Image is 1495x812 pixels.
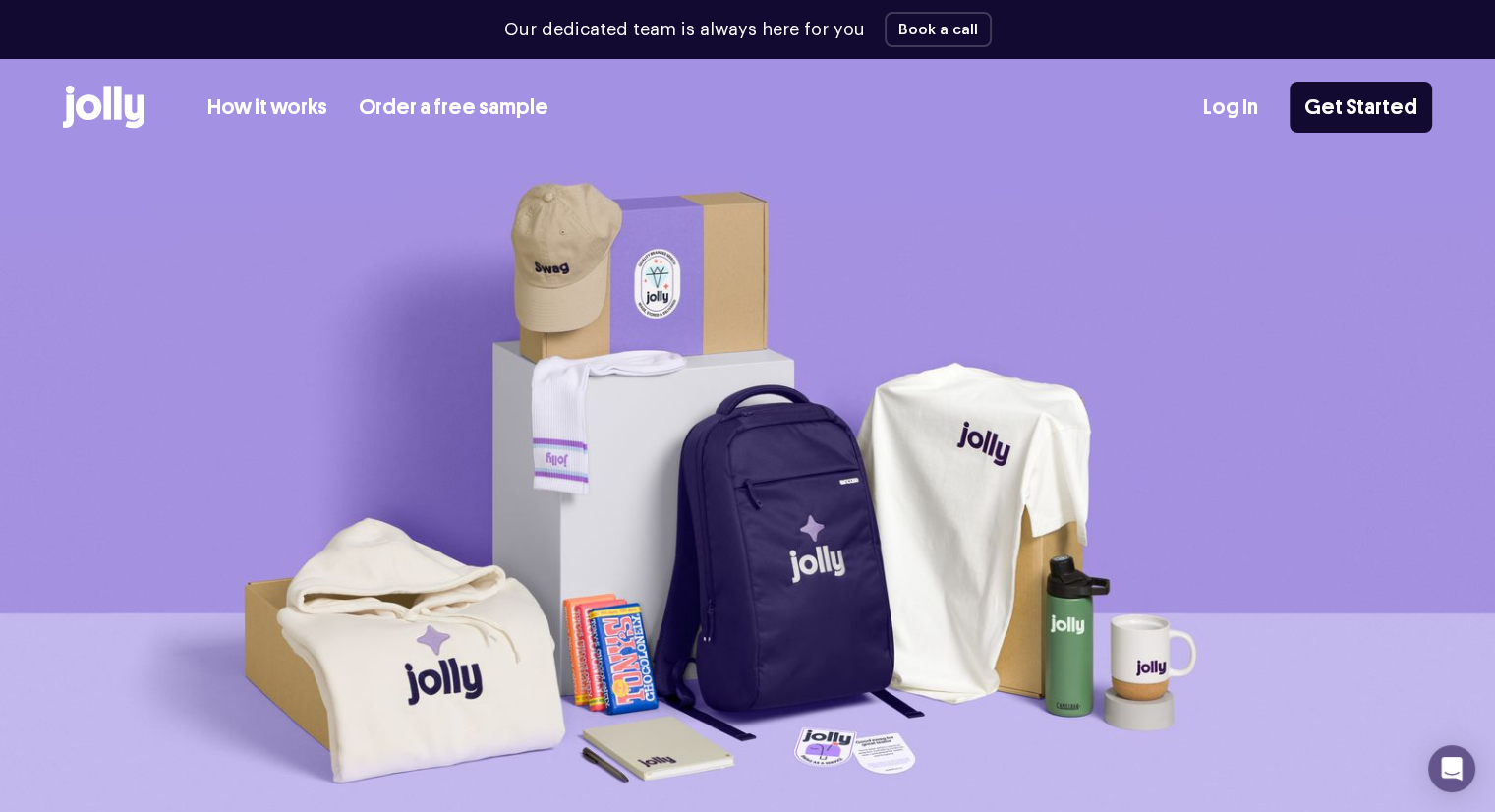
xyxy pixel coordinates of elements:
a: Log In [1203,91,1258,124]
div: Open Intercom Messenger [1428,745,1475,792]
a: How it works [207,91,327,124]
p: Our dedicated team is always here for you [504,17,865,43]
button: Book a call [885,12,992,47]
a: Order a free sample [359,91,548,124]
a: Get Started [1290,82,1432,133]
